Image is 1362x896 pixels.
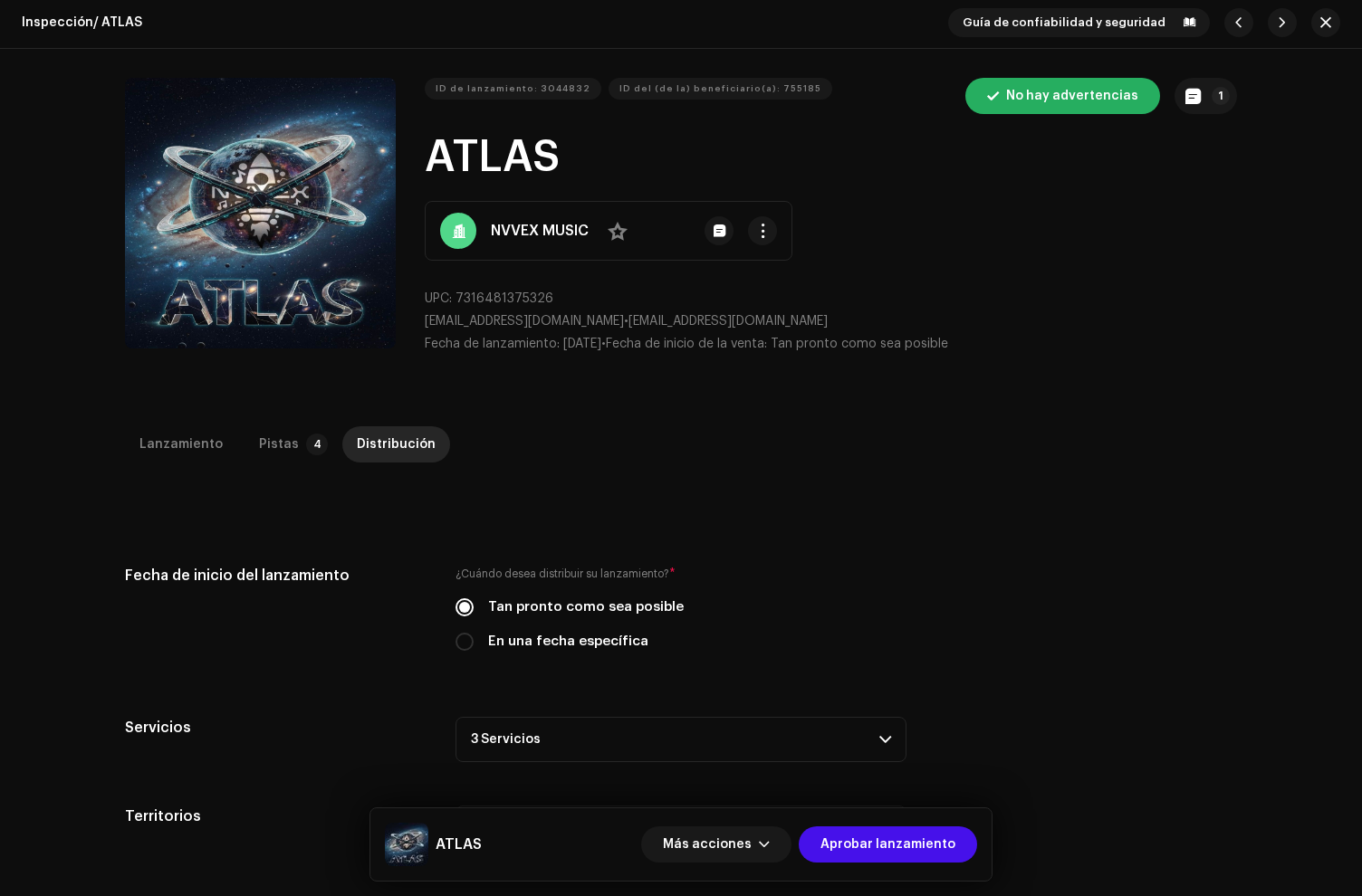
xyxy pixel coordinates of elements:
p: • [425,312,1237,331]
h5: Servicios [125,717,427,739]
span: Fecha de inicio de la venta: [606,338,767,350]
p-accordion-header: 255 Países [456,805,906,851]
button: ID de lanzamiento: 3044832 [425,78,601,100]
span: UPC: [425,292,452,305]
span: [EMAIL_ADDRESS][DOMAIN_NAME] [628,315,828,328]
p-badge: 1 [1212,87,1230,105]
h1: ATLAS [425,129,1237,186]
button: 1 [1175,78,1237,114]
span: [DATE] [563,338,601,350]
strong: NVVEX MUSIC [491,220,589,242]
span: 7316481375326 [456,292,553,305]
span: Tan pronto como sea posible [771,338,948,350]
h5: ATLAS [436,834,482,855]
button: ID del (de la) beneficiario(a): 755185 [609,78,832,100]
span: ID de lanzamiento: 3044832 [436,71,590,107]
h5: Territorios [125,805,427,827]
button: Aprobar lanzamiento [799,826,977,863]
span: Fecha de lanzamiento: [425,338,560,350]
label: En una fecha específica [488,632,648,652]
span: [EMAIL_ADDRESS][DOMAIN_NAME] [425,315,624,328]
span: • [425,338,606,350]
small: ¿Cuándo desea distribuir su lanzamiento? [456,565,669,583]
button: Más acciones [641,826,791,863]
p-badge: 4 [306,434,328,455]
span: Más acciones [663,826,752,863]
label: Tan pronto como sea posible [488,597,684,617]
span: ID del (de la) beneficiario(a): 755185 [619,71,821,107]
div: Distribución [357,426,436,462]
h5: Fecha de inicio del lanzamiento [125,565,427,586]
span: Aprobar lanzamiento [820,826,955,863]
p-accordion-header: 3 Servicios [456,717,906,762]
img: 49dd0edb-4fdc-44ff-806c-f6480c4a88ad [385,823,428,866]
